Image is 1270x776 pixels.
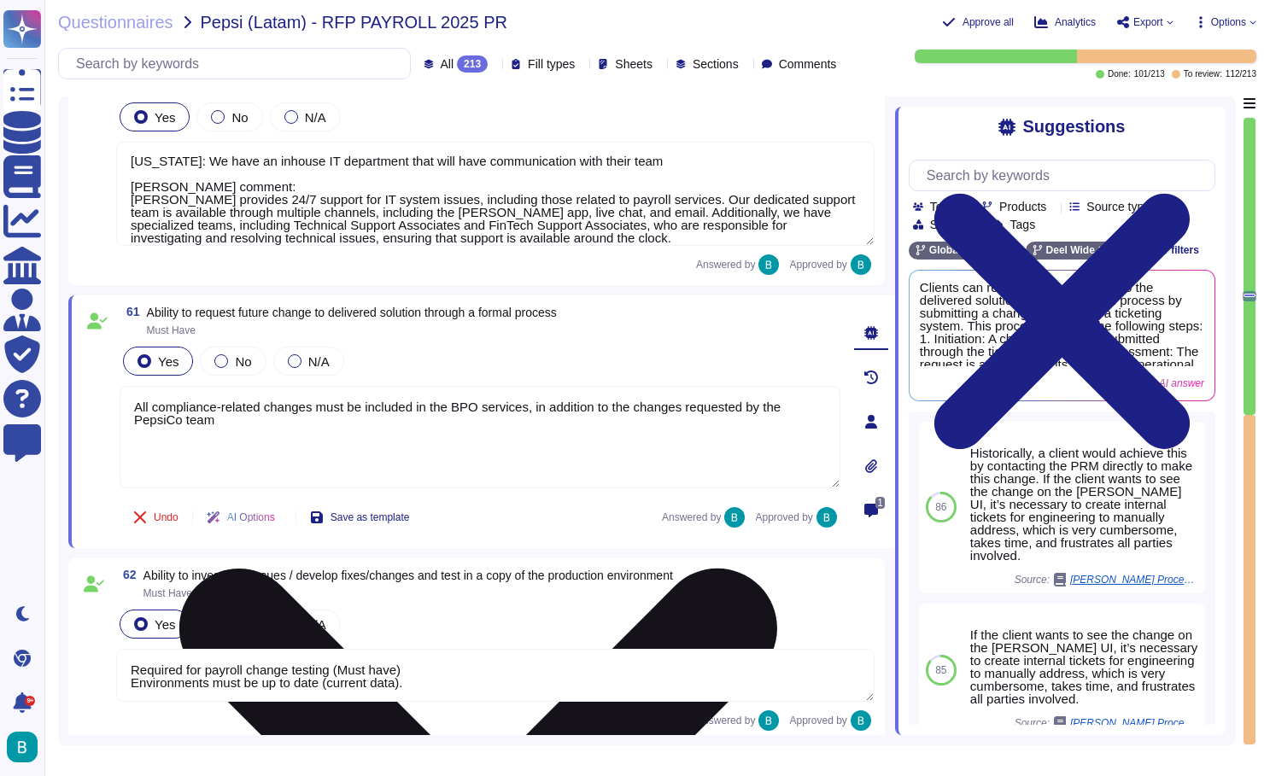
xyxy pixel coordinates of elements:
span: Sections [693,58,739,70]
input: Search by keywords [918,160,1214,190]
span: Source: [1015,716,1198,730]
span: [PERSON_NAME] Process: Global Payroll Backdated Salaries.pdf [1070,718,1198,728]
span: 62 [116,569,137,581]
span: Options [1211,17,1246,27]
span: 101 / 213 [1134,70,1165,79]
span: 112 / 213 [1226,70,1256,79]
span: Analytics [1055,17,1096,27]
span: Yes [155,110,175,125]
span: 1 [875,497,885,509]
span: Done: [1108,70,1131,79]
span: Approve all [963,17,1014,27]
input: Search by keywords [67,49,410,79]
img: user [758,710,779,731]
span: Yes [158,354,179,369]
span: N/A [305,110,326,125]
button: Analytics [1034,15,1096,29]
span: Questionnaires [58,14,173,31]
span: 61 [120,306,140,318]
span: 85 [935,665,946,675]
span: All [441,58,454,70]
img: user [851,710,871,731]
div: 213 [457,55,488,73]
div: 9+ [25,696,35,706]
span: Approved by [789,260,846,270]
span: No [235,354,251,369]
button: user [3,728,50,766]
span: Source: [1015,573,1198,586]
span: Pepsi (Latam) - RFP PAYROLL 2025 PR [201,14,507,31]
img: user [724,507,745,528]
img: user [816,507,837,528]
span: Sheets [615,58,653,70]
img: user [758,254,779,275]
textarea: Required for payroll change testing (Must have) Environments must be up to date (current data). [116,649,875,702]
span: N/A [308,354,330,369]
img: user [851,254,871,275]
span: Must Have [147,324,196,336]
textarea: [US_STATE]: We have an inhouse IT department that will have communication with their team [PERSON... [116,142,875,246]
span: Comments [779,58,837,70]
span: Export [1133,17,1163,27]
span: Fill types [528,58,575,70]
button: Approve all [942,15,1014,29]
span: To review: [1184,70,1222,79]
img: user [7,732,38,762]
span: Ability to request future change to delivered solution through a formal process [147,306,557,319]
span: Answered by [696,260,755,270]
span: [PERSON_NAME] Process: Global Payroll Backdated Salaries.pdf [1070,575,1198,585]
textarea: All compliance-related changes must be included in the BPO services, in addition to the changes r... [120,386,840,488]
span: 86 [935,502,946,512]
div: Historically, a client would achieve this by contacting the PRM directly to make this change. If ... [970,446,1198,562]
div: If the client wants to see the change on the [PERSON_NAME] UI, it’s necessary to create internal ... [970,628,1198,705]
span: No [231,110,248,125]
